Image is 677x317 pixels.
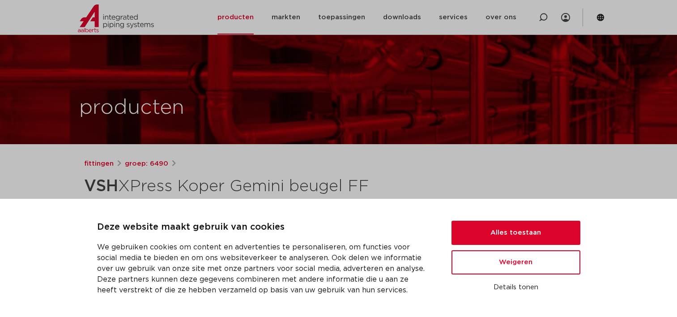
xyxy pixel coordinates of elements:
h1: producten [79,94,184,122]
div: my IPS [561,8,570,27]
h1: XPress Koper Gemini beugel FF 15xRp1/2" hoh 153 [84,173,420,221]
button: Details tonen [451,280,580,295]
button: Alles toestaan [451,221,580,245]
p: We gebruiken cookies om content en advertenties te personaliseren, om functies voor social media ... [97,242,430,296]
button: Weigeren [451,250,580,274]
a: fittingen [84,158,114,169]
p: Deze website maakt gebruik van cookies [97,220,430,235]
strong: VSH [84,178,118,194]
a: groep: 6490 [125,158,168,169]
